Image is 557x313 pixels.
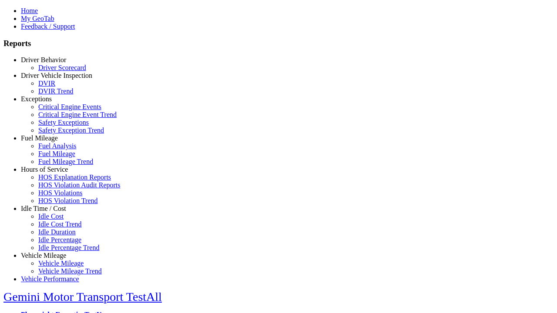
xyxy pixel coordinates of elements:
[38,158,93,165] a: Fuel Mileage Trend
[38,236,81,243] a: Idle Percentage
[38,142,77,150] a: Fuel Analysis
[3,39,554,48] h3: Reports
[21,15,54,22] a: My GeoTab
[21,252,66,259] a: Vehicle Mileage
[21,166,68,173] a: Hours of Service
[38,150,75,157] a: Fuel Mileage
[3,290,162,303] a: Gemini Motor Transport TestAll
[38,213,64,220] a: Idle Cost
[38,181,121,189] a: HOS Violation Audit Reports
[38,103,101,110] a: Critical Engine Events
[38,220,82,228] a: Idle Cost Trend
[38,173,111,181] a: HOS Explanation Reports
[38,260,84,267] a: Vehicle Mileage
[21,7,38,14] a: Home
[38,127,104,134] a: Safety Exception Trend
[38,228,76,236] a: Idle Duration
[21,23,75,30] a: Feedback / Support
[21,134,58,142] a: Fuel Mileage
[38,87,73,95] a: DVIR Trend
[21,205,66,212] a: Idle Time / Cost
[21,275,79,283] a: Vehicle Performance
[21,56,66,63] a: Driver Behavior
[21,95,52,103] a: Exceptions
[38,197,98,204] a: HOS Violation Trend
[38,64,86,71] a: Driver Scorecard
[38,267,102,275] a: Vehicle Mileage Trend
[21,72,92,79] a: Driver Vehicle Inspection
[38,111,117,118] a: Critical Engine Event Trend
[38,80,55,87] a: DVIR
[38,244,99,251] a: Idle Percentage Trend
[38,189,82,196] a: HOS Violations
[38,119,89,126] a: Safety Exceptions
